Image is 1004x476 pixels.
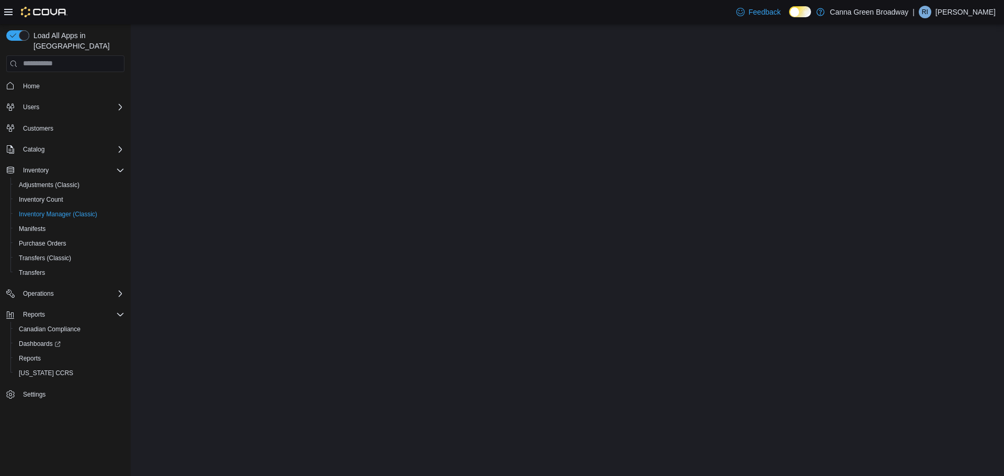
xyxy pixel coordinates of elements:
[912,6,915,18] p: |
[732,2,785,22] a: Feedback
[19,239,66,248] span: Purchase Orders
[19,225,45,233] span: Manifests
[749,7,781,17] span: Feedback
[15,193,124,206] span: Inventory Count
[919,6,931,18] div: Raven Irwin
[23,289,54,298] span: Operations
[19,287,58,300] button: Operations
[2,78,129,94] button: Home
[19,80,44,92] a: Home
[19,287,124,300] span: Operations
[23,166,49,175] span: Inventory
[2,100,129,114] button: Users
[2,121,129,136] button: Customers
[15,208,124,220] span: Inventory Manager (Classic)
[19,101,43,113] button: Users
[10,207,129,222] button: Inventory Manager (Classic)
[19,181,79,189] span: Adjustments (Classic)
[15,237,124,250] span: Purchase Orders
[2,286,129,301] button: Operations
[10,366,129,380] button: [US_STATE] CCRS
[29,30,124,51] span: Load All Apps in [GEOGRAPHIC_DATA]
[15,252,124,264] span: Transfers (Classic)
[15,323,124,335] span: Canadian Compliance
[19,164,124,177] span: Inventory
[19,164,53,177] button: Inventory
[10,265,129,280] button: Transfers
[10,351,129,366] button: Reports
[15,323,85,335] a: Canadian Compliance
[789,6,811,17] input: Dark Mode
[830,6,908,18] p: Canna Green Broadway
[19,369,73,377] span: [US_STATE] CCRS
[15,352,124,365] span: Reports
[19,143,49,156] button: Catalog
[19,79,124,92] span: Home
[19,210,97,218] span: Inventory Manager (Classic)
[15,338,124,350] span: Dashboards
[23,145,44,154] span: Catalog
[19,354,41,363] span: Reports
[15,352,45,365] a: Reports
[935,6,996,18] p: [PERSON_NAME]
[19,388,50,401] a: Settings
[2,163,129,178] button: Inventory
[10,251,129,265] button: Transfers (Classic)
[15,338,65,350] a: Dashboards
[15,179,124,191] span: Adjustments (Classic)
[2,142,129,157] button: Catalog
[15,223,124,235] span: Manifests
[19,122,58,135] a: Customers
[15,223,50,235] a: Manifests
[19,325,81,333] span: Canadian Compliance
[15,252,75,264] a: Transfers (Classic)
[15,193,67,206] a: Inventory Count
[10,236,129,251] button: Purchase Orders
[19,388,124,401] span: Settings
[789,17,790,18] span: Dark Mode
[10,178,129,192] button: Adjustments (Classic)
[23,124,53,133] span: Customers
[15,367,77,379] a: [US_STATE] CCRS
[922,6,928,18] span: RI
[10,322,129,336] button: Canadian Compliance
[2,387,129,402] button: Settings
[23,82,40,90] span: Home
[23,390,45,399] span: Settings
[10,192,129,207] button: Inventory Count
[19,195,63,204] span: Inventory Count
[23,103,39,111] span: Users
[6,74,124,429] nav: Complex example
[15,179,84,191] a: Adjustments (Classic)
[23,310,45,319] span: Reports
[15,208,101,220] a: Inventory Manager (Classic)
[21,7,67,17] img: Cova
[15,237,71,250] a: Purchase Orders
[15,266,124,279] span: Transfers
[15,367,124,379] span: Washington CCRS
[15,266,49,279] a: Transfers
[19,254,71,262] span: Transfers (Classic)
[19,101,124,113] span: Users
[10,222,129,236] button: Manifests
[19,308,49,321] button: Reports
[19,308,124,321] span: Reports
[19,122,124,135] span: Customers
[10,336,129,351] a: Dashboards
[19,269,45,277] span: Transfers
[2,307,129,322] button: Reports
[19,340,61,348] span: Dashboards
[19,143,124,156] span: Catalog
